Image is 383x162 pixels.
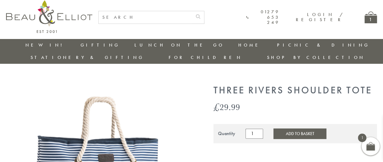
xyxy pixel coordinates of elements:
[25,42,66,48] a: New in!
[134,42,224,48] a: Lunch On The Go
[277,42,370,48] a: Picnic & Dining
[212,147,378,161] iframe: Secure express checkout frame
[358,134,366,142] span: 1
[246,9,280,25] a: 01279 653 249
[213,101,220,113] span: £
[365,11,377,23] a: 1
[267,54,365,60] a: Shop by collection
[273,128,326,139] button: Add to Basket
[213,101,240,113] bdi: 29.99
[238,42,262,48] a: Home
[81,42,120,48] a: Gifting
[296,11,343,23] a: Login / Register
[6,0,92,33] img: logo
[246,129,263,138] input: Product quantity
[218,131,235,136] div: Quantity
[99,11,192,24] input: SEARCH
[169,54,242,60] a: For Children
[31,54,144,60] a: Stationery & Gifting
[213,85,377,96] h1: Three Rivers Shoulder Tote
